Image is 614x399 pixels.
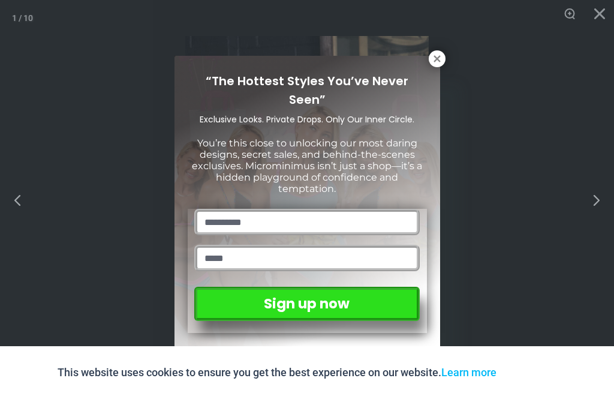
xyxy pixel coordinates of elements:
[192,137,422,195] span: You’re this close to unlocking our most daring designs, secret sales, and behind-the-scenes exclu...
[429,50,446,67] button: Close
[194,287,419,321] button: Sign up now
[200,113,414,125] span: Exclusive Looks. Private Drops. Only Our Inner Circle.
[505,358,556,387] button: Accept
[58,364,496,382] p: This website uses cookies to ensure you get the best experience on our website.
[441,366,496,379] a: Learn more
[206,73,408,108] span: “The Hottest Styles You’ve Never Seen”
